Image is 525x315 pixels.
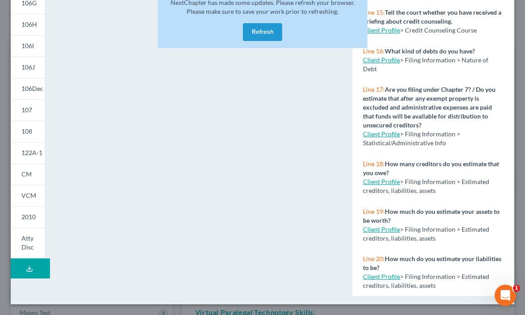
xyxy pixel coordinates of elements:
[363,273,400,280] a: Client Profile
[363,8,501,25] strong: Tell the court whether you have received a briefing about credit counseling.
[11,14,45,35] a: 106H
[11,78,45,99] a: 106Dec
[495,285,516,306] iframe: Intercom live chat
[21,127,32,135] span: 108
[11,99,45,121] a: 107
[21,234,34,251] span: Atty Disc
[11,142,45,164] a: 122A-1
[11,228,45,258] a: Atty Disc
[363,56,400,64] a: Client Profile
[11,121,45,142] a: 108
[363,178,489,194] span: > Filing Information > Estimated creditors, liabilities, assets
[363,8,385,16] span: Line 15:
[363,56,488,73] span: > Filing Information > Nature of Debt
[21,106,32,114] span: 107
[363,255,501,271] strong: How much do you estimate your liabilities to be?
[513,285,520,292] span: 1
[363,273,489,289] span: > Filing Information > Estimated creditors, liabilities, assets
[21,149,42,156] span: 122A-1
[21,170,32,178] span: CM
[21,213,36,221] span: 2010
[363,160,385,168] span: Line 18:
[21,20,37,28] span: 106H
[11,35,45,57] a: 106I
[363,178,400,185] a: Client Profile
[21,63,35,71] span: 106J
[21,192,36,199] span: VCM
[363,255,385,262] span: Line 20:
[363,130,460,147] span: > Filing Information > Statistical/Administrative Info
[385,47,475,55] strong: What kind of debts do you have?
[363,47,385,55] span: Line 16:
[363,208,385,215] span: Line 19:
[11,164,45,185] a: CM
[21,42,34,49] span: 106I
[363,130,400,138] a: Client Profile
[363,86,496,129] strong: Are you filing under Chapter 7? / Do you estimate that after any exempt property is excluded and ...
[400,26,477,34] span: > Credit Counseling Course
[21,85,43,92] span: 106Dec
[363,86,385,93] span: Line 17:
[11,57,45,78] a: 106J
[363,208,500,224] strong: How much do you estimate your assets to be worth?
[363,225,400,233] a: Client Profile
[363,160,499,176] strong: How many creditors do you estimate that you owe?
[11,206,45,228] a: 2010
[11,185,45,206] a: VCM
[363,26,400,34] a: Client Profile
[363,225,489,242] span: > Filing Information > Estimated creditors, liabilities, assets
[243,23,282,41] button: Refresh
